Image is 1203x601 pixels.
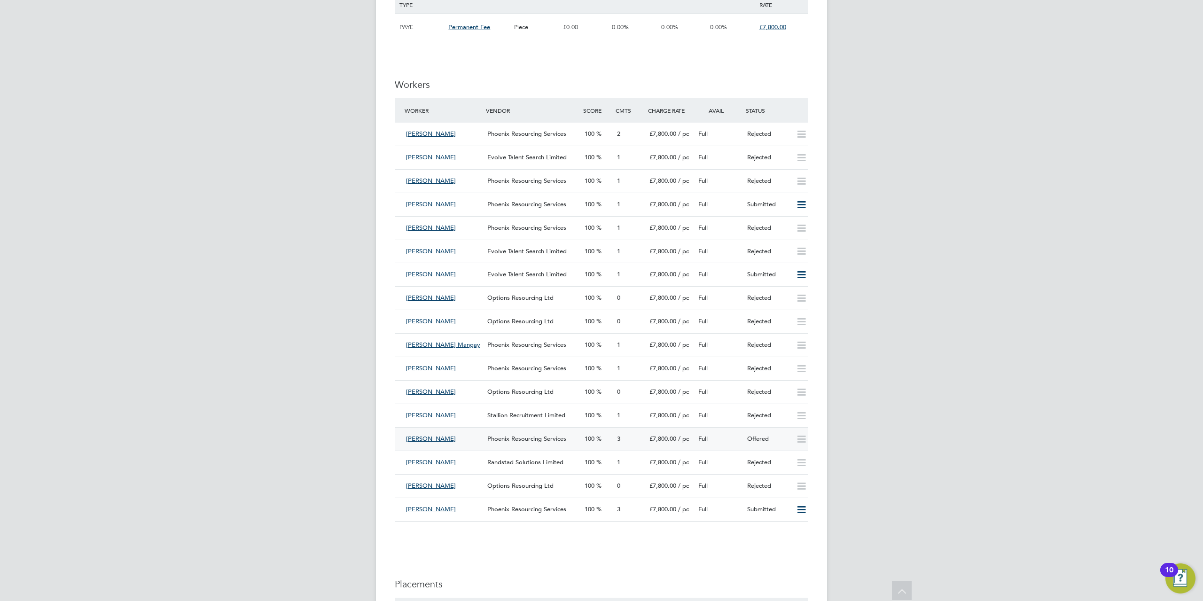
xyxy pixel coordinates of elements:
span: £7,800.00 [649,224,676,232]
span: / pc [678,130,689,138]
span: Full [698,411,708,419]
span: 0.00% [612,23,629,31]
span: 100 [585,505,594,513]
span: [PERSON_NAME] [406,294,456,302]
span: Full [698,341,708,349]
span: Full [698,388,708,396]
button: Open Resource Center, 10 new notifications [1165,563,1195,593]
span: Full [698,294,708,302]
span: / pc [678,270,689,278]
span: Evolve Talent Search Limited [487,247,567,255]
span: 1 [617,177,620,185]
span: 0 [617,294,620,302]
span: / pc [678,505,689,513]
span: Phoenix Resourcing Services [487,200,566,208]
div: £0.00 [561,14,609,41]
div: Avail [695,102,743,119]
span: / pc [678,153,689,161]
span: 100 [585,224,594,232]
span: Phoenix Resourcing Services [487,130,566,138]
h3: Placements [395,578,808,590]
div: Rejected [743,244,792,259]
span: £7,800.00 [649,200,676,208]
div: Piece [512,14,561,41]
span: [PERSON_NAME] [406,177,456,185]
span: 0.00% [661,23,678,31]
span: Full [698,317,708,325]
span: [PERSON_NAME] [406,200,456,208]
span: £7,800.00 [649,364,676,372]
span: 100 [585,294,594,302]
span: 100 [585,200,594,208]
span: [PERSON_NAME] [406,435,456,443]
span: £7,800.00 [649,341,676,349]
span: Full [698,224,708,232]
span: Options Resourcing Ltd [487,388,554,396]
span: [PERSON_NAME] [406,247,456,255]
span: / pc [678,364,689,372]
span: 100 [585,270,594,278]
div: Rejected [743,126,792,142]
span: / pc [678,458,689,466]
span: [PERSON_NAME] [406,224,456,232]
span: 100 [585,411,594,419]
span: Phoenix Resourcing Services [487,505,566,513]
div: Rejected [743,290,792,306]
span: 100 [585,388,594,396]
span: Phoenix Resourcing Services [487,435,566,443]
span: Evolve Talent Search Limited [487,153,567,161]
span: / pc [678,317,689,325]
span: Evolve Talent Search Limited [487,270,567,278]
span: 0 [617,317,620,325]
h3: Workers [395,78,808,91]
span: [PERSON_NAME] [406,388,456,396]
div: Rejected [743,478,792,494]
span: 0.00% [710,23,727,31]
span: £7,800.00 [649,130,676,138]
div: Vendor [484,102,581,119]
span: 0 [617,388,620,396]
span: 100 [585,435,594,443]
span: £7,800.00 [649,435,676,443]
span: £7,800.00 [649,294,676,302]
span: £7,800.00 [649,247,676,255]
div: Submitted [743,267,792,282]
span: £7,800.00 [649,177,676,185]
span: £7,800.00 [649,388,676,396]
span: 100 [585,317,594,325]
span: Full [698,200,708,208]
span: [PERSON_NAME] [406,411,456,419]
span: Randstad Solutions Limited [487,458,563,466]
span: £7,800.00 [759,23,786,31]
span: [PERSON_NAME] Mangay [406,341,480,349]
div: Submitted [743,502,792,517]
span: / pc [678,388,689,396]
span: 100 [585,482,594,490]
span: [PERSON_NAME] [406,482,456,490]
span: 0 [617,482,620,490]
span: 1 [617,364,620,372]
span: £7,800.00 [649,482,676,490]
span: / pc [678,482,689,490]
span: £7,800.00 [649,270,676,278]
span: [PERSON_NAME] [406,458,456,466]
span: Full [698,364,708,372]
span: Full [698,270,708,278]
span: Full [698,130,708,138]
span: Phoenix Resourcing Services [487,224,566,232]
div: Charge Rate [646,102,695,119]
span: Options Resourcing Ltd [487,317,554,325]
span: 2 [617,130,620,138]
span: / pc [678,435,689,443]
span: Phoenix Resourcing Services [487,364,566,372]
div: Rejected [743,455,792,470]
span: 1 [617,341,620,349]
span: 100 [585,177,594,185]
span: [PERSON_NAME] [406,364,456,372]
span: Full [698,482,708,490]
div: Rejected [743,173,792,189]
div: Rejected [743,314,792,329]
span: Full [698,177,708,185]
span: [PERSON_NAME] [406,130,456,138]
span: / pc [678,294,689,302]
